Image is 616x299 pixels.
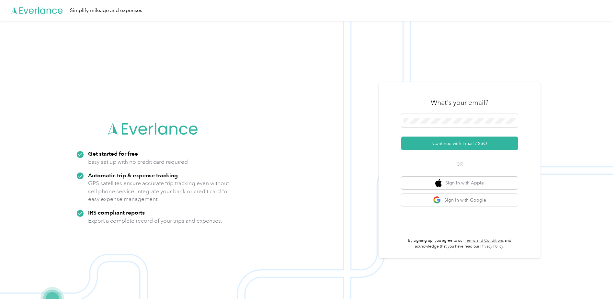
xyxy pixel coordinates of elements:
a: Privacy Policy [480,244,503,249]
button: Continue with Email / SSO [401,137,518,150]
strong: Get started for free [88,150,138,157]
a: Terms and Conditions [465,238,504,243]
strong: IRS compliant reports [88,209,145,216]
strong: Automatic trip & expense tracking [88,172,178,179]
div: Simplify mileage and expenses [70,6,142,15]
span: OR [448,161,471,168]
button: google logoSign in with Google [401,194,518,206]
img: apple logo [435,179,442,187]
p: Easy set up with no credit card required [88,158,188,166]
p: GPS satellites ensure accurate trip tracking even without cell phone service. Integrate your bank... [88,179,230,203]
h3: What's your email? [431,98,488,107]
img: google logo [433,196,441,204]
p: By signing up, you agree to our and acknowledge that you have read our . [401,238,518,249]
iframe: Everlance-gr Chat Button Frame [580,263,616,299]
p: Export a complete record of your trips and expenses. [88,217,222,225]
button: apple logoSign in with Apple [401,177,518,189]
